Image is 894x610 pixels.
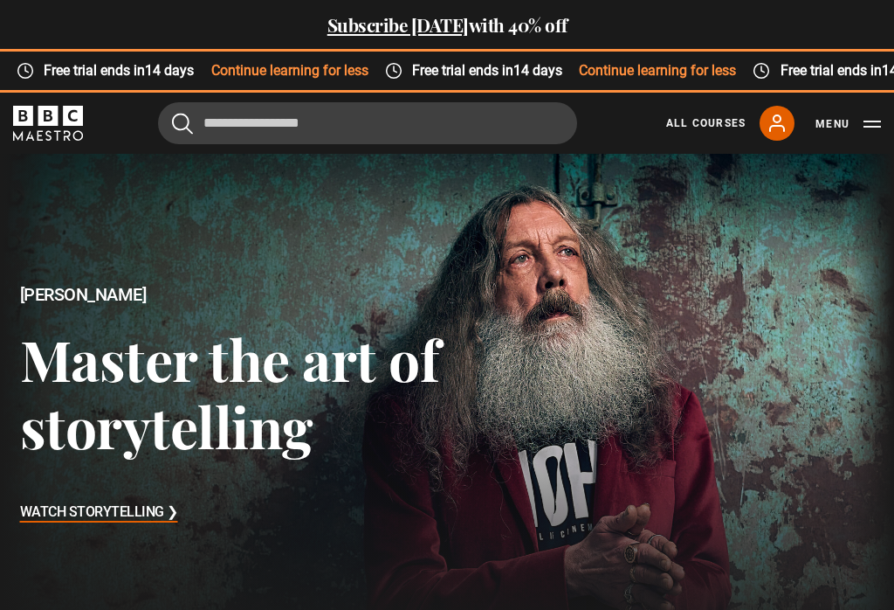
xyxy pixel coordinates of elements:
span: Free trial ends in [30,60,206,81]
h3: Master the art of storytelling [20,325,448,461]
time: 14 days [509,62,558,79]
div: Continue learning for less [364,60,732,81]
span: Free trial ends in [398,60,574,81]
button: Submit the search query [172,113,193,135]
input: Search [158,102,577,144]
h3: Watch Storytelling ❯ [20,500,178,526]
button: Toggle navigation [815,115,881,133]
a: Subscribe [DATE] [327,12,469,37]
svg: BBC Maestro [13,106,83,141]
time: 14 days [141,62,190,79]
h2: [PERSON_NAME] [20,285,448,305]
a: All Courses [666,115,746,131]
